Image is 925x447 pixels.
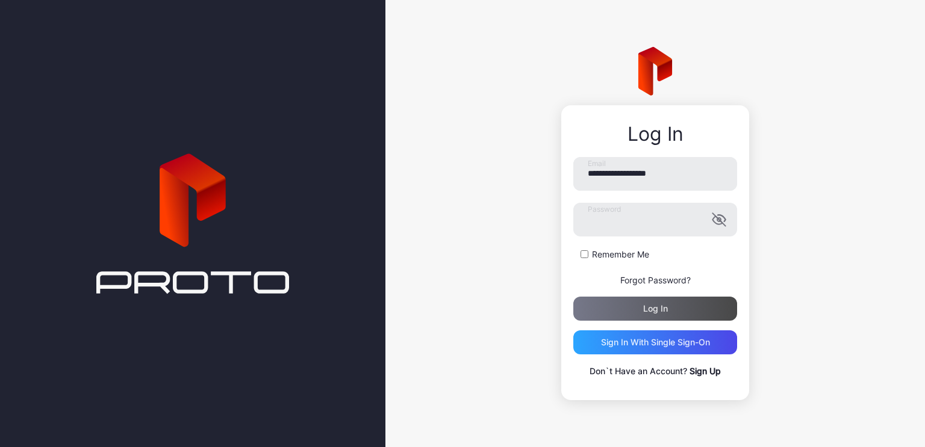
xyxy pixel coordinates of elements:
div: Log In [573,123,737,145]
div: Log in [643,304,668,313]
p: Don`t Have an Account? [573,364,737,378]
button: Password [712,212,726,227]
div: Sign in With Single Sign-On [601,338,710,347]
button: Sign in With Single Sign-On [573,330,737,354]
input: Password [573,203,737,236]
a: Forgot Password? [620,275,691,285]
input: Email [573,157,737,191]
label: Remember Me [592,248,649,260]
a: Sign Up [690,366,721,376]
button: Log in [573,297,737,321]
